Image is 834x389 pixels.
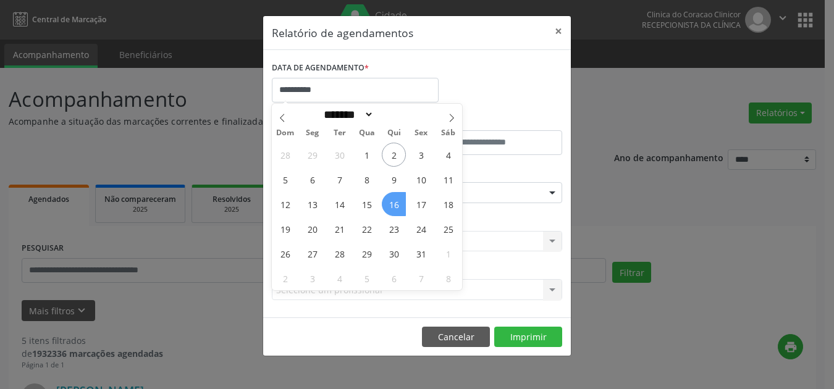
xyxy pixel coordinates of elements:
span: Outubro 20, 2025 [300,217,324,241]
span: Outubro 21, 2025 [327,217,352,241]
button: Close [546,16,571,46]
h5: Relatório de agendamentos [272,25,413,41]
span: Novembro 6, 2025 [382,266,406,290]
span: Outubro 12, 2025 [273,192,297,216]
span: Setembro 29, 2025 [300,143,324,167]
span: Outubro 16, 2025 [382,192,406,216]
span: Setembro 30, 2025 [327,143,352,167]
span: Novembro 7, 2025 [409,266,433,290]
span: Outubro 28, 2025 [327,241,352,266]
span: Outubro 5, 2025 [273,167,297,191]
span: Novembro 3, 2025 [300,266,324,290]
span: Seg [299,129,326,137]
span: Outubro 24, 2025 [409,217,433,241]
span: Dom [272,129,299,137]
span: Outubro 25, 2025 [436,217,460,241]
span: Outubro 22, 2025 [355,217,379,241]
label: ATÉ [420,111,562,130]
input: Year [374,108,415,121]
span: Outubro 30, 2025 [382,241,406,266]
span: Outubro 8, 2025 [355,167,379,191]
span: Outubro 14, 2025 [327,192,352,216]
span: Outubro 29, 2025 [355,241,379,266]
span: Outubro 19, 2025 [273,217,297,241]
span: Outubro 2, 2025 [382,143,406,167]
span: Novembro 5, 2025 [355,266,379,290]
span: Outubro 9, 2025 [382,167,406,191]
span: Novembro 4, 2025 [327,266,352,290]
span: Outubro 7, 2025 [327,167,352,191]
span: Outubro 10, 2025 [409,167,433,191]
span: Outubro 15, 2025 [355,192,379,216]
select: Month [319,108,374,121]
span: Outubro 17, 2025 [409,192,433,216]
span: Outubro 11, 2025 [436,167,460,191]
span: Novembro 1, 2025 [436,241,460,266]
label: DATA DE AGENDAMENTO [272,59,369,78]
span: Outubro 27, 2025 [300,241,324,266]
span: Sex [408,129,435,137]
span: Ter [326,129,353,137]
span: Outubro 3, 2025 [409,143,433,167]
span: Sáb [435,129,462,137]
span: Outubro 31, 2025 [409,241,433,266]
span: Outubro 23, 2025 [382,217,406,241]
button: Cancelar [422,327,490,348]
button: Imprimir [494,327,562,348]
span: Qua [353,129,381,137]
span: Outubro 1, 2025 [355,143,379,167]
span: Outubro 13, 2025 [300,192,324,216]
span: Novembro 8, 2025 [436,266,460,290]
span: Qui [381,129,408,137]
span: Outubro 6, 2025 [300,167,324,191]
span: Outubro 18, 2025 [436,192,460,216]
span: Setembro 28, 2025 [273,143,297,167]
span: Outubro 4, 2025 [436,143,460,167]
span: Outubro 26, 2025 [273,241,297,266]
span: Novembro 2, 2025 [273,266,297,290]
